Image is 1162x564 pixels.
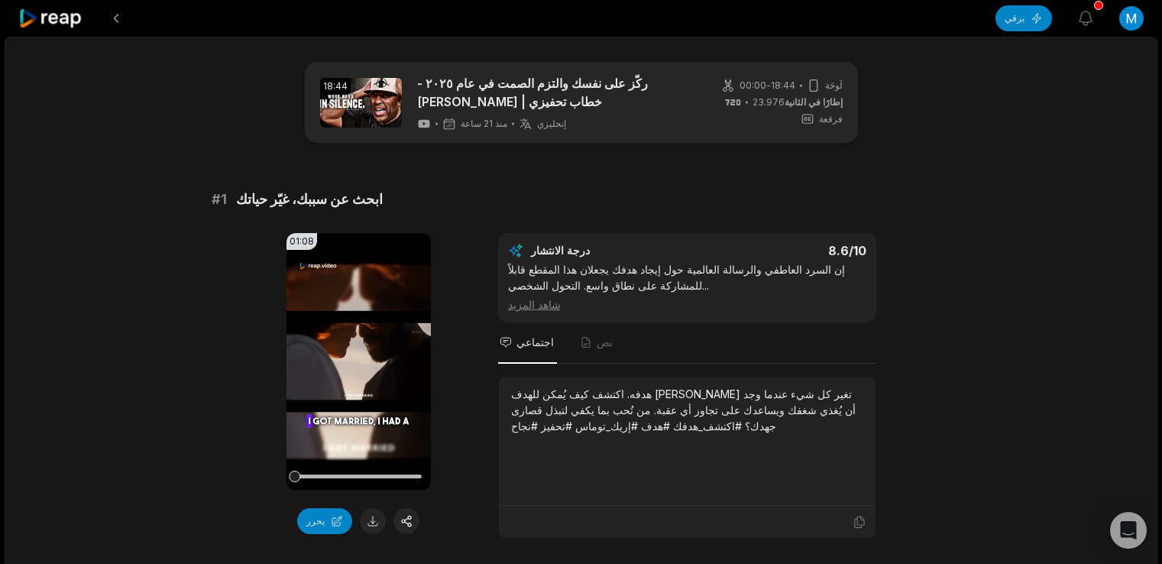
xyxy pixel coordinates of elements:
[1110,512,1147,549] div: فتح برنامج Intercom Messenger
[825,79,843,91] font: لَوحَة
[508,298,561,311] font: شاهد المزيد
[508,263,845,292] font: إن السرد العاطفي والرسالة العالمية حول إيجاد هدفك يجعلان هذا المقطع قابلاً للمشاركة على نطاق واسع...
[306,515,325,527] font: يحرر
[771,79,795,91] font: 18:44
[740,79,766,91] font: 00:00
[995,5,1052,31] button: يرقي
[537,118,566,129] font: إنجليزي
[498,323,876,364] nav: علامات التبويب
[849,243,866,258] font: /10
[819,113,843,125] font: فرقعة
[702,279,709,292] font: ...
[212,191,221,207] font: #
[297,508,352,534] button: يحرر
[766,79,771,91] font: -
[597,335,613,348] font: نص
[785,96,843,108] font: إطارًا في الثانية
[828,243,849,258] font: 8.6
[531,244,590,257] font: درجة الانتشار
[461,118,507,129] font: منذ 21 ساعة
[236,191,383,207] font: ابحث عن سببك، غيّر حياتك
[753,96,785,108] font: 23.976
[417,76,648,109] font: ركّز على نفسك والتزم الصمت في عام ٢٠٢٥ - خطاب تحفيزي | [PERSON_NAME]
[221,191,227,207] font: 1
[417,74,681,111] a: ركّز على نفسك والتزم الصمت في عام ٢٠٢٥ - خطاب تحفيزي | [PERSON_NAME]
[511,387,856,433] font: تغير كل شيء عندما وجد [PERSON_NAME] هدفه. اكتشف كيف يُمكن للهدف أن يُغذي شغفك ويساعدك على تجاوز أ...
[516,335,554,348] font: اجتماعي
[1005,12,1024,24] font: يرقي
